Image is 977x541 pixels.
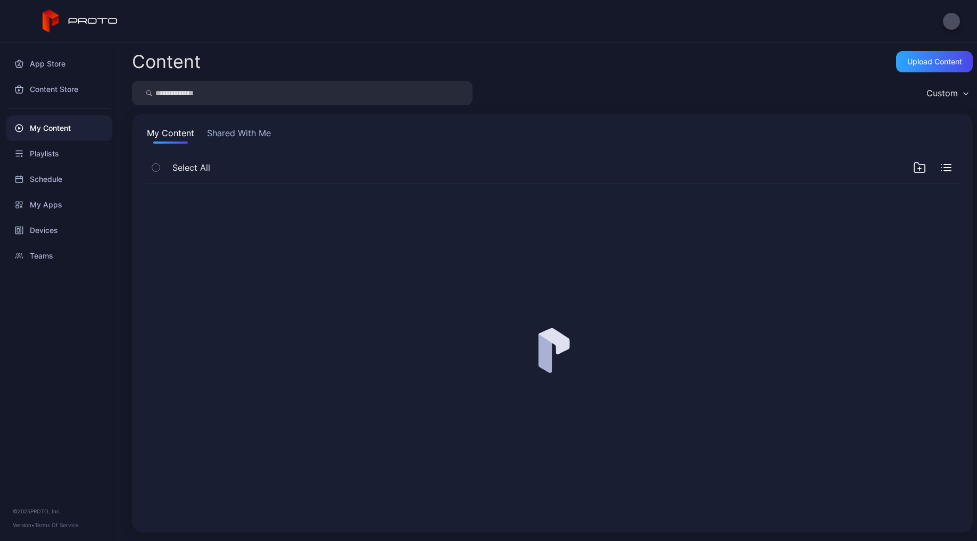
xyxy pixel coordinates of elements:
a: Devices [6,218,112,243]
button: Upload Content [896,51,973,72]
a: Playlists [6,141,112,167]
a: Teams [6,243,112,269]
button: Shared With Me [205,127,273,144]
a: Terms Of Service [35,522,79,528]
div: © 2025 PROTO, Inc. [13,507,106,515]
a: Content Store [6,77,112,102]
div: Content [132,53,201,71]
a: Schedule [6,167,112,192]
div: Custom [926,88,958,98]
button: My Content [145,127,196,144]
span: Version • [13,522,35,528]
a: App Store [6,51,112,77]
span: Select All [172,161,210,174]
a: My Content [6,115,112,141]
a: My Apps [6,192,112,218]
button: Custom [921,81,973,105]
div: Upload Content [907,57,962,66]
